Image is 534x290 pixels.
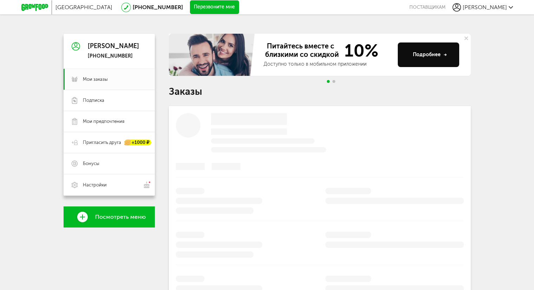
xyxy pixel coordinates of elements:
a: [PHONE_NUMBER] [133,4,183,11]
span: Go to slide 1 [327,80,330,83]
span: Подписка [83,97,104,104]
a: Мои заказы [64,69,155,90]
span: Мои предпочтения [83,118,124,125]
span: Мои заказы [83,76,108,83]
div: +1000 ₽ [125,140,151,146]
a: Мои предпочтения [64,111,155,132]
button: Перезвоните мне [190,0,239,14]
span: 10% [340,42,378,59]
img: family-banner.579af9d.jpg [169,34,257,76]
a: Настройки [64,174,155,196]
a: Пригласить друга +1000 ₽ [64,132,155,153]
a: Подписка [64,90,155,111]
span: Бонусы [83,160,99,167]
button: Подробнее [398,42,459,67]
a: Бонусы [64,153,155,174]
span: Посмотреть меню [95,214,146,220]
span: Go to slide 2 [332,80,335,83]
span: Питайтесь вместе с близкими со скидкой [264,42,340,59]
div: [PHONE_NUMBER] [88,53,139,59]
div: Подробнее [413,51,447,58]
span: [GEOGRAPHIC_DATA] [55,4,112,11]
div: [PERSON_NAME] [88,43,139,50]
span: Пригласить друга [83,139,121,146]
span: [PERSON_NAME] [463,4,507,11]
h1: Заказы [169,87,471,96]
div: Доступно только в мобильном приложении [264,61,392,68]
a: Посмотреть меню [64,206,155,228]
span: Настройки [83,182,107,188]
